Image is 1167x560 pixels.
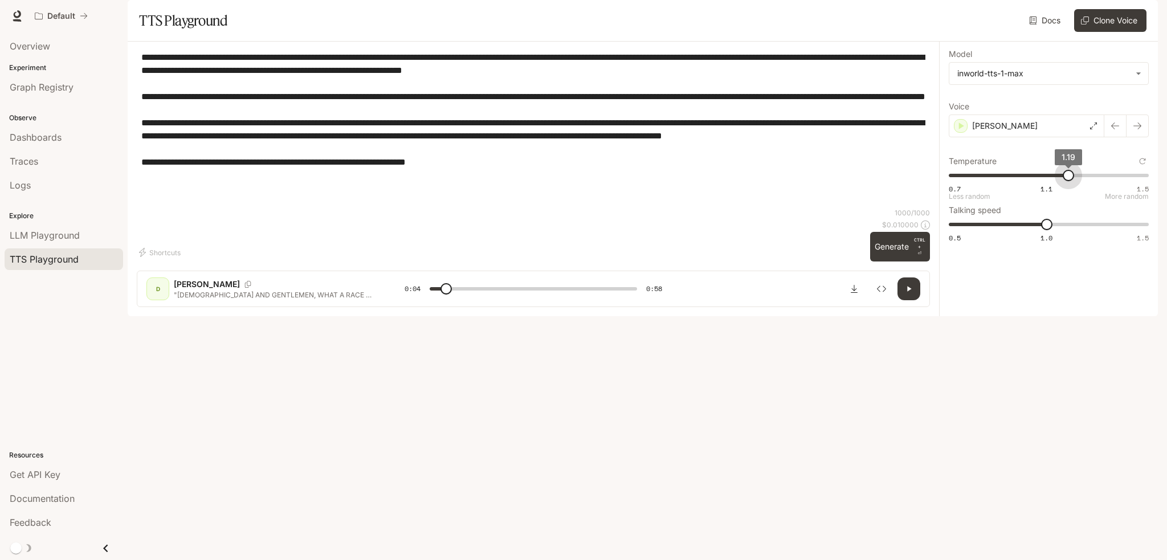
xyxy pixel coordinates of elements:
span: 0:04 [405,283,421,295]
p: Less random [949,193,990,200]
div: inworld-tts-1-max [949,63,1148,84]
span: 0.5 [949,233,961,243]
p: More random [1105,193,1149,200]
p: Temperature [949,157,997,165]
a: Docs [1027,9,1065,32]
button: Shortcuts [137,243,185,261]
p: [PERSON_NAME] [972,120,1038,132]
button: Inspect [870,277,893,300]
button: All workspaces [30,5,93,27]
p: CTRL + [913,236,925,250]
p: Talking speed [949,206,1001,214]
button: Copy Voice ID [240,281,256,288]
button: Reset to default [1136,155,1149,167]
span: 1.5 [1137,233,1149,243]
span: 1.19 [1062,152,1075,162]
h1: TTS Playground [139,9,227,32]
div: inworld-tts-1-max [957,68,1130,79]
p: Voice [949,103,969,111]
p: ⏎ [913,236,925,257]
span: 1.0 [1040,233,1052,243]
button: Download audio [843,277,866,300]
span: 0.7 [949,184,961,194]
p: "[DEMOGRAPHIC_DATA] AND GENTLEMEN, WHAT A RACE WE HAD IN [GEOGRAPHIC_DATA]! The streets of [GEOGR... [174,290,377,300]
p: [PERSON_NAME] [174,279,240,290]
span: 1.5 [1137,184,1149,194]
div: D [149,280,167,298]
button: GenerateCTRL +⏎ [870,232,930,261]
span: 0:58 [646,283,662,295]
span: 1.1 [1040,184,1052,194]
button: Clone Voice [1074,9,1146,32]
p: Model [949,50,972,58]
p: Default [47,11,75,21]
